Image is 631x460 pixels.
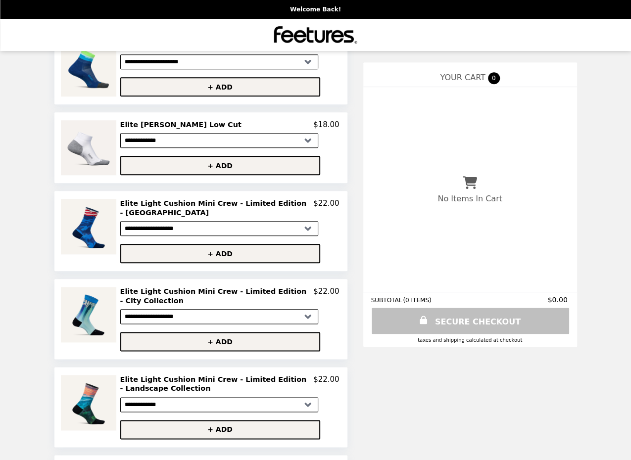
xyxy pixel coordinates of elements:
[120,54,318,69] select: Select a product variant
[120,77,320,96] button: + ADD
[61,199,119,254] img: Elite Light Cushion Mini Crew - Limited Edition - USA
[437,194,502,203] p: No Items In Cart
[371,337,569,343] div: Taxes and Shipping calculated at checkout
[61,375,119,430] img: Elite Light Cushion Mini Crew - Limited Edition - Landscape Collection
[120,133,318,148] select: Select a product variant
[313,120,340,129] p: $18.00
[313,199,340,217] p: $22.00
[120,287,314,305] h2: Elite Light Cushion Mini Crew - Limited Edition - City Collection
[61,42,118,96] img: Elite Ultra Light Quarter
[61,287,119,342] img: Elite Light Cushion Mini Crew - Limited Edition - City Collection
[120,199,314,217] h2: Elite Light Cushion Mini Crew - Limited Edition - [GEOGRAPHIC_DATA]
[313,375,340,393] p: $22.00
[290,6,341,13] p: Welcome Back!
[440,73,485,82] span: YOUR CART
[547,296,569,304] span: $0.00
[120,309,318,324] select: Select a product variant
[120,244,320,263] button: + ADD
[120,332,320,351] button: + ADD
[120,375,314,393] h2: Elite Light Cushion Mini Crew - Limited Edition - Landscape Collection
[371,297,403,304] span: SUBTOTAL
[120,420,320,439] button: + ADD
[120,221,318,236] select: Select a product variant
[120,120,245,129] h2: Elite [PERSON_NAME] Low Cut
[120,156,320,175] button: + ADD
[274,25,357,45] img: Brand Logo
[61,120,118,175] img: Elite Max Cushion Low Cut
[488,72,500,84] span: 0
[403,297,431,304] span: ( 0 ITEMS )
[120,397,318,412] select: Select a product variant
[313,287,340,305] p: $22.00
